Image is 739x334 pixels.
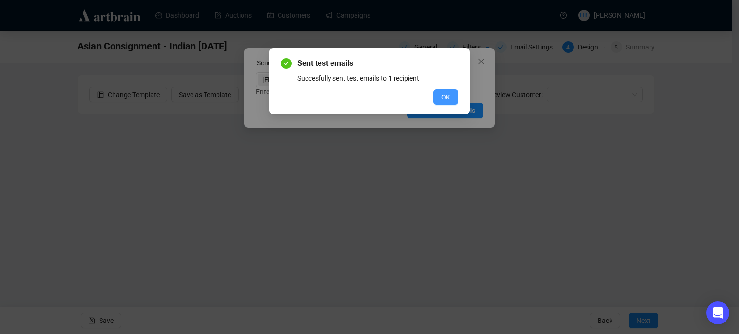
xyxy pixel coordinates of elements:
button: OK [433,89,458,105]
span: check-circle [281,58,292,69]
span: OK [441,92,450,102]
div: Open Intercom Messenger [706,301,729,324]
div: Succesfully sent test emails to 1 recipient. [297,73,458,84]
span: Sent test emails [297,58,458,69]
